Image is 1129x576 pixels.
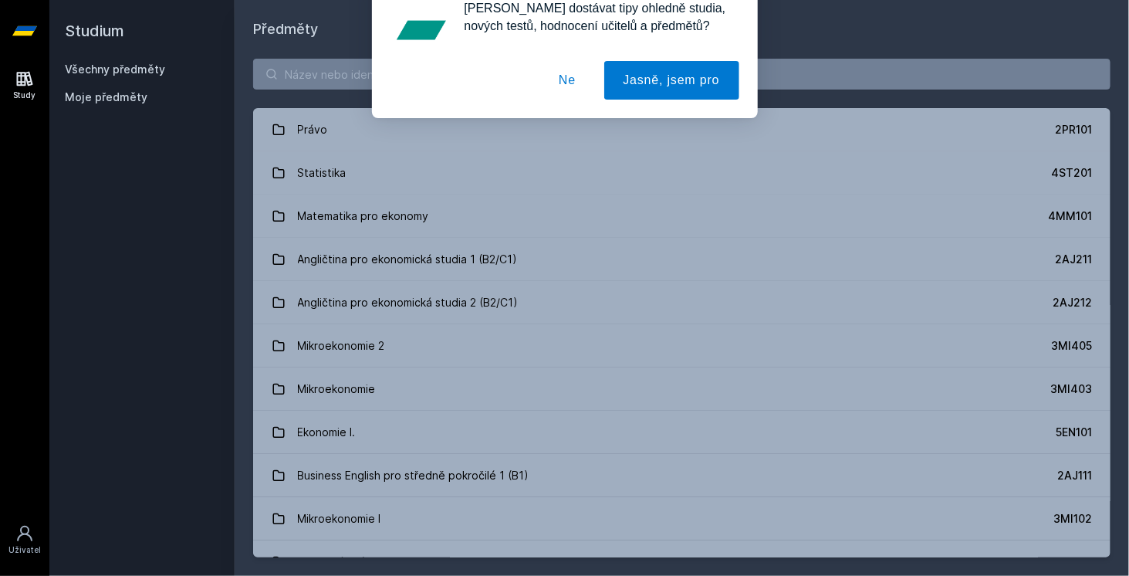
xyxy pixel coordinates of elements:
[298,287,519,318] div: Angličtina pro ekonomická studia 2 (B2/C1)
[253,324,1110,368] a: Mikroekonomie 2 3MI405
[1051,338,1092,354] div: 3MI405
[253,195,1110,238] a: Matematika pro ekonomy 4MM101
[1051,165,1092,181] div: 4ST201
[1050,381,1092,397] div: 3MI403
[298,460,529,491] div: Business English pro středně pokročilé 1 (B1)
[298,158,346,188] div: Statistika
[253,454,1110,497] a: Business English pro středně pokročilé 1 (B1) 2AJ111
[390,19,452,80] img: notification icon
[1053,295,1092,310] div: 2AJ212
[452,19,739,54] div: [PERSON_NAME] dostávat tipy ohledně studia, nových testů, hodnocení učitelů a předmětů?
[253,238,1110,281] a: Angličtina pro ekonomická studia 1 (B2/C1) 2AJ211
[539,80,595,119] button: Ne
[253,411,1110,454] a: Ekonomie I. 5EN101
[298,330,385,361] div: Mikroekonomie 2
[1050,554,1092,570] div: 5HD200
[604,80,739,119] button: Jasně, jsem pro
[298,503,381,534] div: Mikroekonomie I
[1053,511,1092,527] div: 3MI102
[298,201,429,232] div: Matematika pro ekonomy
[3,517,46,564] a: Uživatel
[1057,468,1092,483] div: 2AJ111
[8,544,41,556] div: Uživatel
[1056,425,1092,440] div: 5EN101
[253,368,1110,411] a: Mikroekonomie 3MI403
[253,281,1110,324] a: Angličtina pro ekonomická studia 2 (B2/C1) 2AJ212
[1048,208,1092,224] div: 4MM101
[253,151,1110,195] a: Statistika 4ST201
[298,417,356,448] div: Ekonomie I.
[253,497,1110,540] a: Mikroekonomie I 3MI102
[298,244,518,275] div: Angličtina pro ekonomická studia 1 (B2/C1)
[298,374,376,405] div: Mikroekonomie
[1055,252,1092,267] div: 2AJ211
